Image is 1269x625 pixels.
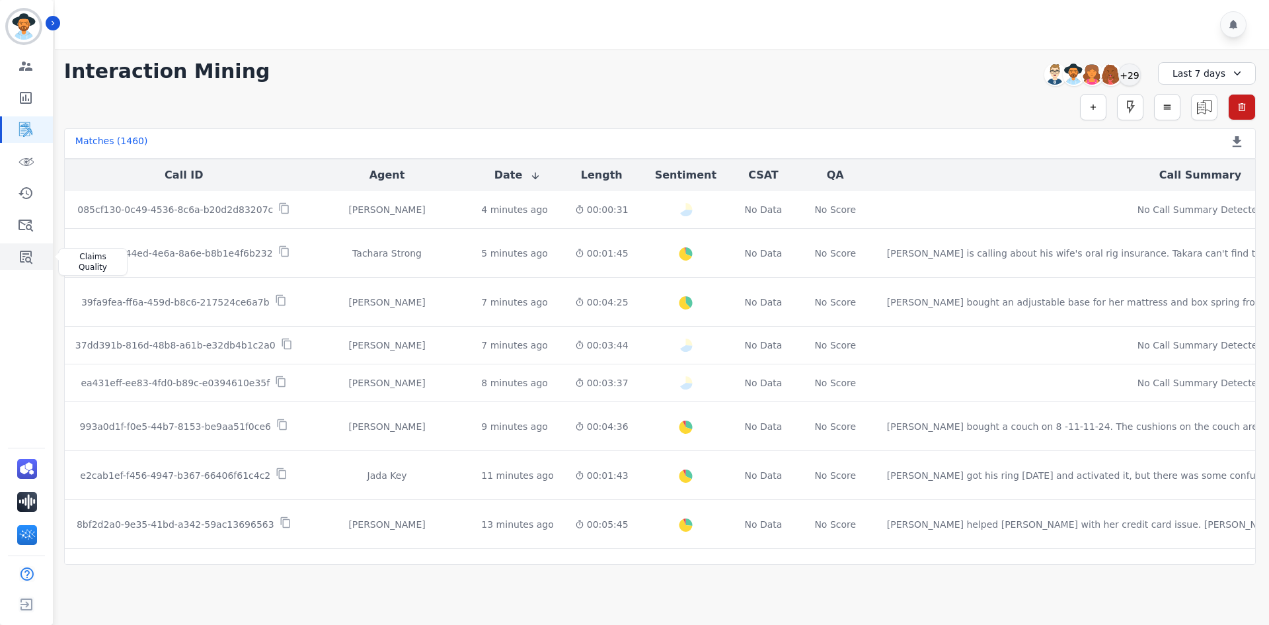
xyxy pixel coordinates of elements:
div: Last 7 days [1158,62,1256,85]
div: [PERSON_NAME] [314,376,461,390]
div: 00:03:44 [575,339,629,352]
div: 00:01:43 [575,469,629,482]
div: No Data [743,247,784,260]
div: +29 [1118,63,1141,86]
div: [PERSON_NAME] [314,518,461,531]
div: No Score [814,296,856,309]
button: Agent [369,167,405,183]
button: Call Summary [1159,167,1241,183]
p: 37dd391b-816d-48b8-a61b-e32db4b1c2a0 [75,339,276,352]
div: No Data [743,469,784,482]
div: 00:04:36 [575,420,629,433]
button: QA [827,167,844,183]
h1: Interaction Mining [64,60,270,83]
div: No Score [814,339,856,352]
button: Call ID [165,167,203,183]
div: No Score [814,203,856,216]
div: 00:03:37 [575,376,629,390]
div: 5 minutes ago [481,247,548,260]
div: No Data [743,518,784,531]
div: [PERSON_NAME] [314,296,461,309]
div: No Score [814,420,856,433]
div: [PERSON_NAME] [314,420,461,433]
div: Tachara Strong [314,247,461,260]
p: ea431eff-ee83-4fd0-b89c-e0394610e35f [81,376,270,390]
button: Length [581,167,623,183]
div: No Data [743,376,784,390]
div: 13 minutes ago [481,518,553,531]
div: 7 minutes ago [481,339,548,352]
p: 085cf130-0c49-4536-8c6a-b20d2d83207c [77,203,273,216]
div: 00:01:45 [575,247,629,260]
div: 4 minutes ago [481,203,548,216]
div: 7 minutes ago [481,296,548,309]
img: Bordered avatar [8,11,40,42]
div: No Score [814,247,856,260]
div: Matches ( 1460 ) [75,134,148,153]
div: No Score [814,376,856,390]
div: No Data [743,296,784,309]
div: 11 minutes ago [481,469,553,482]
div: No Data [743,420,784,433]
div: [PERSON_NAME] [314,203,461,216]
div: Jada Key [314,469,461,482]
button: Sentiment [655,167,716,183]
div: No Score [814,518,856,531]
p: 8bf2d2a0-9e35-41bd-a342-59ac13696563 [77,518,274,531]
div: No Score [814,469,856,482]
button: Date [494,167,541,183]
div: 00:04:25 [575,296,629,309]
div: 9 minutes ago [481,420,548,433]
div: 00:00:31 [575,203,629,216]
button: CSAT [748,167,779,183]
p: 39fa9fea-ff6a-459d-b8c6-217524ce6a7b [81,296,270,309]
div: No Data [743,203,784,216]
div: [PERSON_NAME] [314,339,461,352]
p: 993a0d1f-f0e5-44b7-8153-be9aa51f0ce6 [80,420,271,433]
div: 00:05:45 [575,518,629,531]
div: 8 minutes ago [481,376,548,390]
p: e2cab1ef-f456-4947-b367-66406f61c4c2 [80,469,270,482]
p: 3677127f-44ed-4e6a-8a6e-b8b1e4f6b232 [78,247,273,260]
div: No Data [743,339,784,352]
